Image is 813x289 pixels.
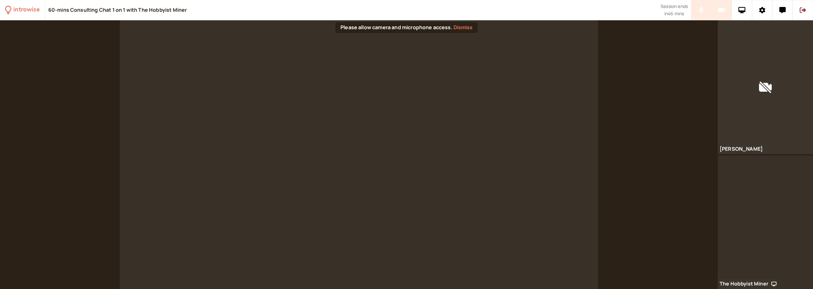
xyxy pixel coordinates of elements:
div: Scheduled session end time. Don't worry, your call will continue [661,3,688,17]
div: 60-mins Consulting Chat 1 on 1 with The Hobbyist Miner [48,7,187,14]
div: introwise [13,5,39,15]
div: Please allow camera and microphone access. [335,22,478,33]
span: Session ends [661,3,688,10]
button: Dismiss [454,24,473,30]
span: in 46 mins [664,10,684,17]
